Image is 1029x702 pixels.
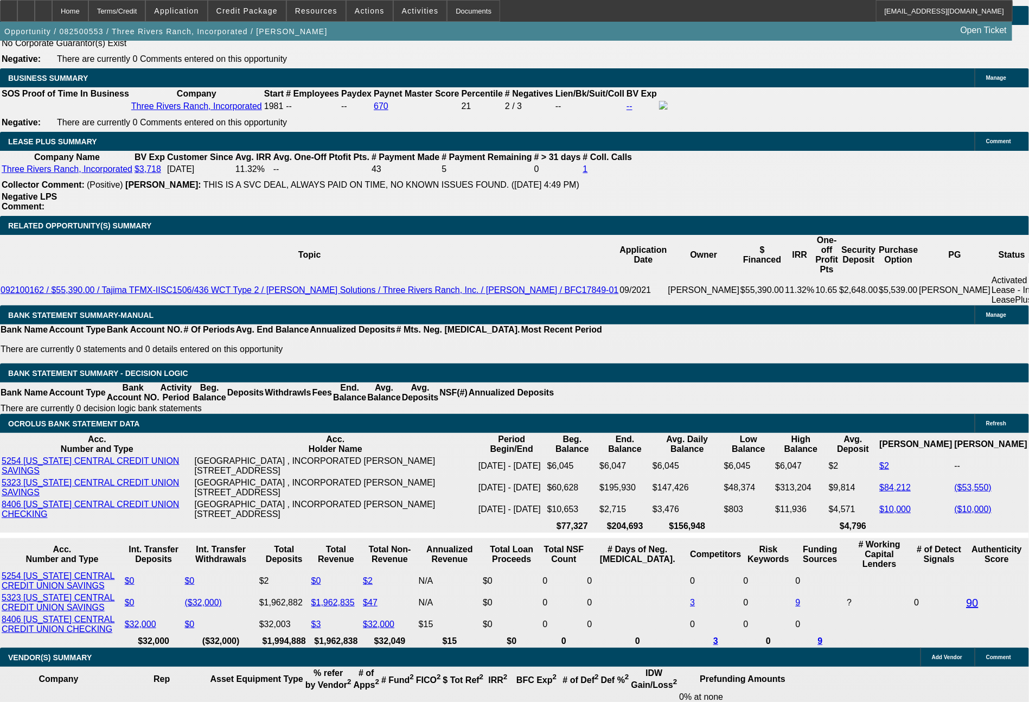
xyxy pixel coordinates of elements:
b: [PERSON_NAME]: [125,180,201,189]
td: $6,047 [599,456,651,476]
span: BANK STATEMENT SUMMARY-MANUAL [8,311,154,320]
td: 0 [542,614,586,635]
td: -- [555,100,625,112]
td: $313,204 [775,477,827,498]
a: 90 [966,597,978,609]
a: 092100162 / $55,390.00 / Tajima TFMX-IISC1506/436 WCT Type 2 / [PERSON_NAME] Solutions / Three Ri... [1,285,619,295]
a: $0 [125,576,135,585]
span: BUSINESS SUMMARY [8,74,88,82]
td: [DATE] - [DATE] [478,456,546,476]
b: # Coll. Calls [583,152,632,162]
th: 0 [743,636,794,647]
td: $3,476 [652,499,723,520]
td: [GEOGRAPHIC_DATA] , INCORPORATED [PERSON_NAME] [STREET_ADDRESS] [194,499,477,520]
th: Risk Keywords [743,539,794,570]
span: Activities [402,7,439,15]
th: # of Detect Signals [913,539,964,570]
th: Avg. End Balance [235,324,310,335]
a: 5254 [US_STATE] CENTRAL CREDIT UNION SAVINGS [2,456,179,475]
b: BFC Exp [516,675,557,685]
th: High Balance [775,434,827,455]
b: # Negatives [505,89,553,98]
sup: 2 [553,673,557,681]
sup: 2 [503,673,507,681]
td: 11.32% [784,275,815,305]
th: $77,327 [547,521,598,532]
th: $1,962,838 [311,636,362,647]
b: BV Exp [135,152,165,162]
td: 0 [689,614,742,635]
td: $2 [828,456,878,476]
th: Beg. Balance [192,382,226,403]
th: $1,994,888 [259,636,310,647]
td: $0 [482,614,541,635]
span: Actions [355,7,385,15]
th: Proof of Time In Business [22,88,130,99]
a: 5323 [US_STATE] CENTRAL CREDIT UNION SAVINGS [2,478,179,497]
b: Paydex [341,89,372,98]
th: Sum of the Total NSF Count and Total Overdraft Fee Count from Ocrolus [542,539,586,570]
th: Competitors [689,539,742,570]
th: IRR [784,235,815,275]
th: Activity Period [160,382,193,403]
a: $1,962,835 [311,598,355,607]
td: 5 [441,164,532,175]
td: $195,930 [599,477,651,498]
th: NSF(#) [439,382,468,403]
th: Acc. Number and Type [1,539,123,570]
a: 3 [713,636,718,646]
th: Fees [312,382,333,403]
span: OCROLUS BANK STATEMENT DATA [8,419,139,428]
button: Application [146,1,207,21]
th: Beg. Balance [547,434,598,455]
sup: 2 [375,678,379,686]
div: 2 / 3 [505,101,553,111]
b: # > 31 days [534,152,581,162]
a: ($10,000) [955,505,992,514]
a: 8406 [US_STATE] CENTRAL CREDIT UNION CHECKING [2,615,114,634]
th: # Of Periods [183,324,235,335]
a: $32,000 [125,620,156,629]
td: N/A [418,571,481,591]
sup: 2 [410,673,414,681]
b: # of Apps [354,668,379,690]
th: End. Balance [333,382,367,403]
a: 1 [583,164,588,174]
a: $0 [185,576,195,585]
span: -- [286,101,292,111]
th: # Working Capital Lenders [846,539,912,570]
b: # Payment Remaining [442,152,532,162]
th: One-off Profit Pts [815,235,839,275]
th: 0 [542,636,586,647]
span: There are currently 0 Comments entered on this opportunity [57,54,287,63]
b: Start [264,89,284,98]
span: THIS IS A SVC DEAL, ALWAYS PAID ON TIME, NO KNOWN ISSUES FOUND. ([DATE] 4:49 PM) [203,180,579,189]
sup: 2 [673,678,677,686]
a: $3,718 [135,164,161,174]
b: # of Def [563,675,599,685]
span: Comment [986,654,1011,660]
div: $15 [419,620,481,629]
td: 0 [689,571,742,591]
p: There are currently 0 statements and 0 details entered on this opportunity [1,344,602,354]
a: 3 [690,598,695,607]
button: Credit Package [208,1,286,21]
th: Annualized Revenue [418,539,481,570]
td: $48,374 [724,477,774,498]
td: $2,715 [599,499,651,520]
td: [GEOGRAPHIC_DATA] , INCORPORATED [PERSON_NAME] [STREET_ADDRESS] [194,477,477,498]
th: Int. Transfer Deposits [124,539,183,570]
b: Avg. One-Off Ptofit Pts. [273,152,369,162]
a: $0 [185,620,195,629]
th: Acc. Number and Type [1,434,193,455]
a: 670 [374,101,388,111]
button: Actions [347,1,393,21]
th: Bank Account NO. [106,382,160,403]
td: 0 [913,571,964,635]
a: $0 [311,576,321,585]
th: Account Type [48,382,106,403]
b: Percentile [462,89,503,98]
td: $32,003 [259,614,310,635]
span: Resources [295,7,337,15]
td: -- [341,100,372,112]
